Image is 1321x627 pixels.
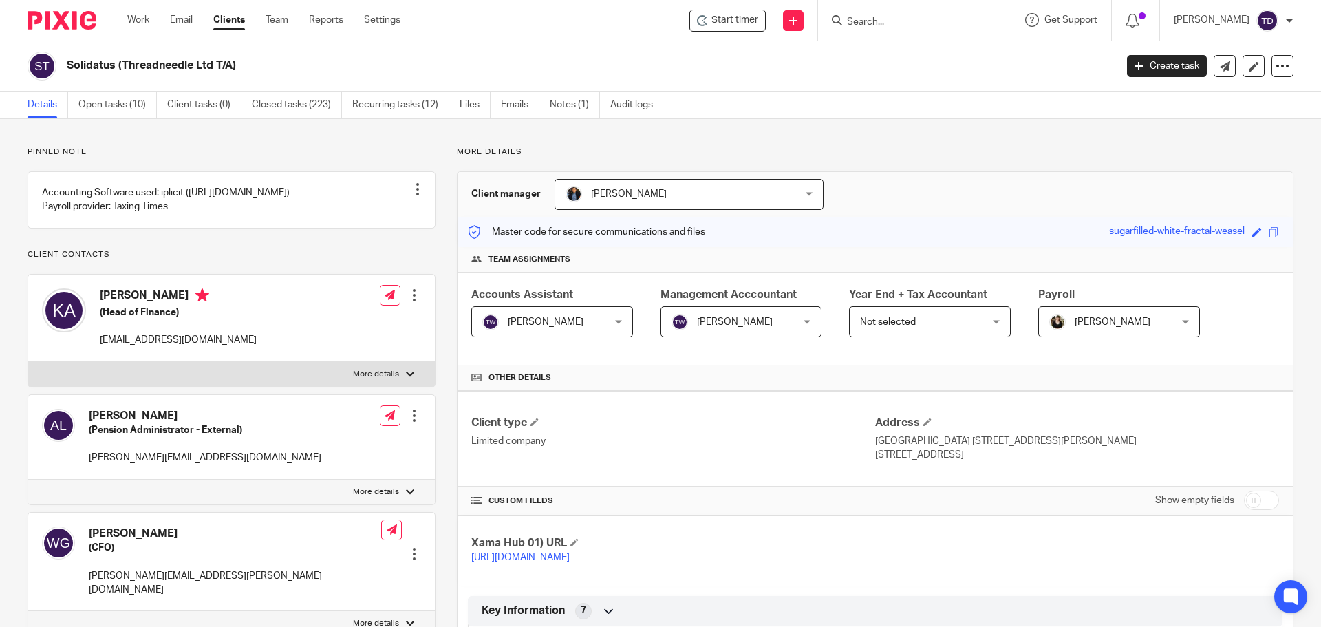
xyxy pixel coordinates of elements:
[468,225,705,239] p: Master code for secure communications and files
[100,288,257,306] h4: [PERSON_NAME]
[482,314,499,330] img: svg%3E
[167,92,241,118] a: Client tasks (0)
[127,13,149,27] a: Work
[1174,13,1249,27] p: [PERSON_NAME]
[170,13,193,27] a: Email
[581,604,586,617] span: 7
[252,92,342,118] a: Closed tasks (223)
[471,553,570,562] a: [URL][DOMAIN_NAME]
[28,11,96,30] img: Pixie
[508,317,583,327] span: [PERSON_NAME]
[471,496,875,507] h4: CUSTOM FIELDS
[42,409,75,442] img: svg%3E
[89,423,321,437] h5: (Pension Administrator - External)
[672,314,688,330] img: svg%3E
[689,10,766,32] div: Solidatus (Threadneedle Ltd T/A)
[501,92,539,118] a: Emails
[471,416,875,430] h4: Client type
[471,289,573,300] span: Accounts Assistant
[849,289,987,300] span: Year End + Tax Accountant
[28,92,68,118] a: Details
[711,13,758,28] span: Start timer
[488,254,570,265] span: Team assignments
[89,409,321,423] h4: [PERSON_NAME]
[353,487,399,498] p: More details
[1049,314,1066,330] img: Helen%20Campbell.jpeg
[482,604,565,618] span: Key Information
[471,536,875,551] h4: Xama Hub 01) URL
[28,249,436,260] p: Client contacts
[550,92,600,118] a: Notes (1)
[488,372,551,383] span: Other details
[89,451,321,465] p: [PERSON_NAME][EMAIL_ADDRESS][DOMAIN_NAME]
[364,13,400,27] a: Settings
[1127,55,1207,77] a: Create task
[846,17,969,29] input: Search
[100,306,257,319] h5: (Head of Finance)
[28,52,56,81] img: svg%3E
[471,187,541,201] h3: Client manager
[213,13,245,27] a: Clients
[89,527,381,541] h4: [PERSON_NAME]
[266,13,288,27] a: Team
[610,92,663,118] a: Audit logs
[875,434,1279,448] p: [GEOGRAPHIC_DATA] [STREET_ADDRESS][PERSON_NAME]
[1044,15,1097,25] span: Get Support
[1256,10,1278,32] img: svg%3E
[78,92,157,118] a: Open tasks (10)
[42,288,86,332] img: svg%3E
[471,434,875,448] p: Limited company
[1109,224,1245,240] div: sugarfilled-white-fractal-weasel
[460,92,491,118] a: Files
[89,569,381,597] p: [PERSON_NAME][EMAIL_ADDRESS][PERSON_NAME][DOMAIN_NAME]
[67,59,899,73] h2: Solidatus (Threadneedle Ltd T/A)
[1075,317,1150,327] span: [PERSON_NAME]
[1038,289,1075,300] span: Payroll
[352,92,449,118] a: Recurring tasks (12)
[195,288,209,302] i: Primary
[591,189,667,199] span: [PERSON_NAME]
[566,186,582,202] img: martin-hickman.jpg
[697,317,773,327] span: [PERSON_NAME]
[100,333,257,347] p: [EMAIL_ADDRESS][DOMAIN_NAME]
[309,13,343,27] a: Reports
[660,289,797,300] span: Management Acccountant
[89,541,381,555] h5: (CFO)
[875,448,1279,462] p: [STREET_ADDRESS]
[28,147,436,158] p: Pinned note
[42,527,75,560] img: svg%3E
[875,416,1279,430] h4: Address
[1155,493,1234,507] label: Show empty fields
[860,317,916,327] span: Not selected
[457,147,1293,158] p: More details
[353,369,399,380] p: More details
